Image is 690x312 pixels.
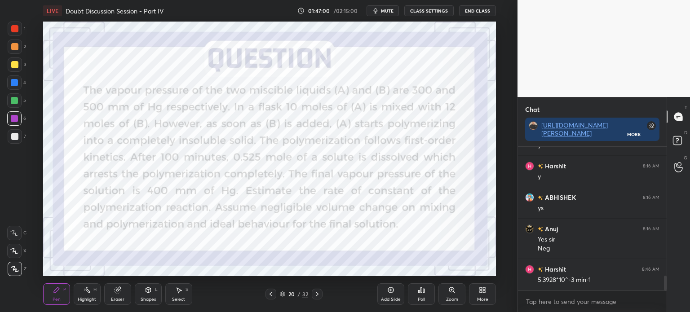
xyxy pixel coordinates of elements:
[538,164,543,169] img: no-rating-badge.077c3623.svg
[627,131,641,137] div: More
[543,264,566,274] h6: Harshit
[298,291,301,297] div: /
[538,276,659,285] div: 5.3928*10^-3 min-1
[459,5,496,16] button: End Class
[543,193,576,202] h6: ABHISHEK
[684,154,687,161] p: G
[529,121,538,130] img: 3072685e79af4bee8efb648945ce733f.jpg
[643,163,659,169] div: 8:16 AM
[8,22,26,36] div: 1
[8,57,26,72] div: 3
[446,297,458,302] div: Zoom
[7,244,27,258] div: X
[141,297,156,302] div: Shapes
[172,297,185,302] div: Select
[541,121,608,137] a: [URL][DOMAIN_NAME][PERSON_NAME]
[538,244,659,253] div: Neg
[518,147,667,290] div: grid
[155,287,158,292] div: L
[66,7,164,15] h4: Doubt Discussion Session - Part IV
[93,287,97,292] div: H
[381,297,401,302] div: Add Slide
[538,235,659,244] div: Yes sir
[8,129,26,144] div: 7
[53,297,61,302] div: Pen
[186,287,188,292] div: S
[8,40,26,54] div: 2
[643,226,659,232] div: 8:16 AM
[684,129,687,136] p: D
[8,262,27,276] div: Z
[543,161,566,171] h6: Harshit
[525,265,534,274] img: 3
[7,226,27,240] div: C
[642,267,659,272] div: 8:46 AM
[7,93,26,108] div: 5
[302,290,308,298] div: 32
[404,5,454,16] button: CLASS SETTINGS
[518,97,547,121] p: Chat
[543,224,558,233] h6: Anuj
[7,111,26,126] div: 6
[78,297,96,302] div: Highlight
[63,287,66,292] div: P
[43,5,62,16] div: LIVE
[418,297,425,302] div: Poll
[111,297,124,302] div: Eraser
[525,193,534,202] img: 42a71b0d844f4940bd413d7c62c2750b.jpg
[538,267,543,272] img: no-rating-badge.077c3623.svg
[287,291,296,297] div: 20
[643,195,659,200] div: 8:16 AM
[538,172,659,181] div: y
[367,5,399,16] button: mute
[7,75,26,90] div: 4
[685,104,687,111] p: T
[381,8,394,14] span: mute
[525,162,534,171] img: 3
[525,224,534,233] img: eba916843b38452c95f047c5b4b1dacb.jpg
[538,204,659,213] div: ys
[538,195,543,200] img: no-rating-badge.077c3623.svg
[477,297,488,302] div: More
[538,227,543,232] img: no-rating-badge.077c3623.svg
